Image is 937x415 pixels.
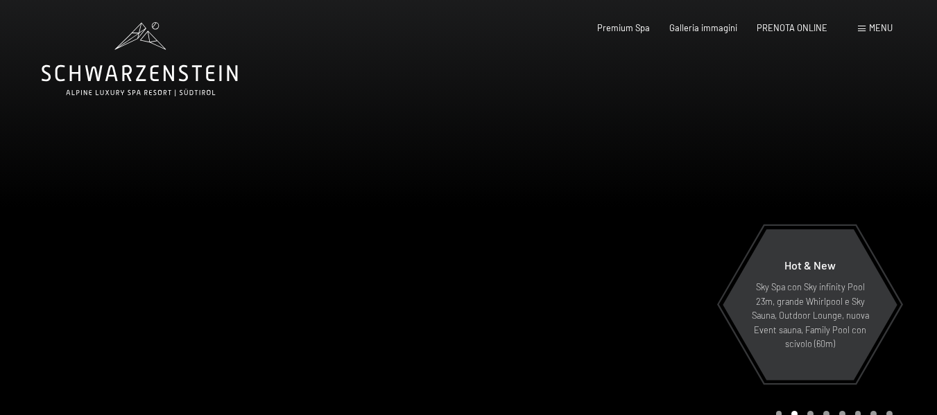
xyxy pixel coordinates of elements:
a: Premium Spa [597,22,650,33]
span: Hot & New [784,258,836,272]
a: Hot & New Sky Spa con Sky infinity Pool 23m, grande Whirlpool e Sky Sauna, Outdoor Lounge, nuova ... [722,229,898,381]
a: PRENOTA ONLINE [757,22,827,33]
p: Sky Spa con Sky infinity Pool 23m, grande Whirlpool e Sky Sauna, Outdoor Lounge, nuova Event saun... [750,280,870,351]
a: Galleria immagini [669,22,737,33]
span: Menu [869,22,893,33]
